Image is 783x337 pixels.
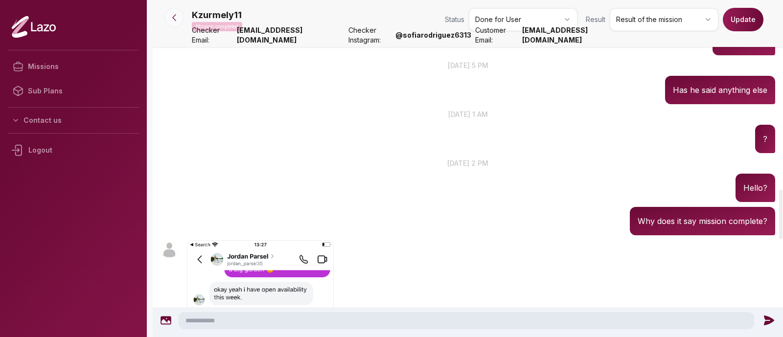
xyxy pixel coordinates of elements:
[8,54,139,79] a: Missions
[673,84,767,96] p: Has he said anything else
[153,158,783,168] p: [DATE] 2 pm
[743,181,767,194] p: Hello?
[161,241,178,259] img: User avatar
[475,25,519,45] span: Customer Email:
[192,22,242,31] p: Mission completed
[723,8,763,31] button: Update
[395,30,471,40] strong: @ sofiarodriguez6313
[522,25,630,45] strong: [EMAIL_ADDRESS][DOMAIN_NAME]
[237,25,345,45] strong: [EMAIL_ADDRESS][DOMAIN_NAME]
[153,109,783,119] p: [DATE] 1 am
[586,15,605,24] span: Result
[348,25,391,45] span: Checker Instagram:
[192,25,233,45] span: Checker Email:
[8,112,139,129] button: Contact us
[153,60,783,70] p: [DATE] 5 pm
[638,215,767,227] p: Why does it say mission complete?
[763,133,767,145] p: ?
[445,15,464,24] span: Status
[8,79,139,103] a: Sub Plans
[8,137,139,163] div: Logout
[192,8,242,22] p: Kzurmely11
